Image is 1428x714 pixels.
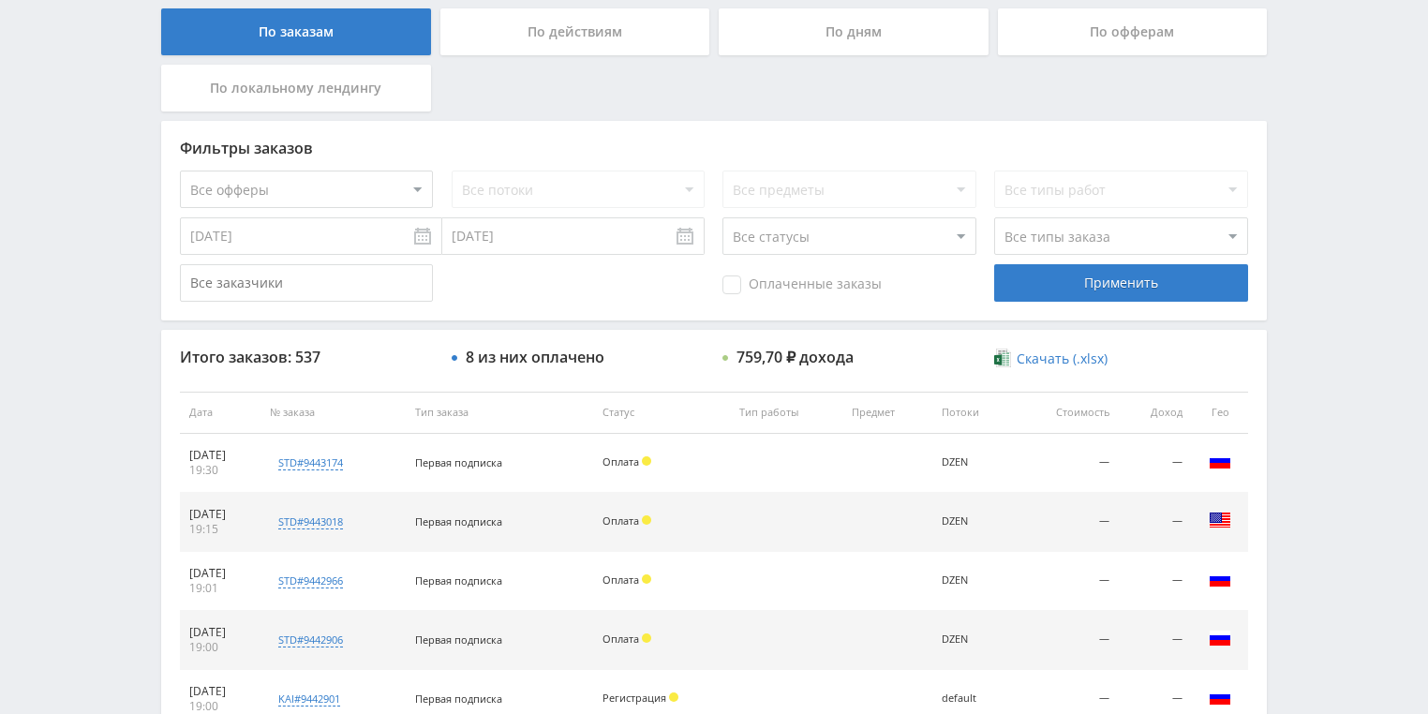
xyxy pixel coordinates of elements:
[998,8,1268,55] div: По офферам
[415,692,502,706] span: Первая подписка
[189,684,251,699] div: [DATE]
[415,573,502,588] span: Первая подписка
[278,573,343,588] div: std#9442966
[1209,509,1231,531] img: usa.png
[1119,552,1192,611] td: —
[1017,351,1108,366] span: Скачать (.xlsx)
[994,350,1107,368] a: Скачать (.xlsx)
[642,574,651,584] span: Холд
[278,455,343,470] div: std#9443174
[669,692,678,702] span: Холд
[994,349,1010,367] img: xlsx
[415,455,502,469] span: Первая подписка
[593,392,730,434] th: Статус
[730,392,842,434] th: Тип работы
[736,349,854,365] div: 759,70 ₽ дохода
[642,456,651,466] span: Холд
[260,392,406,434] th: № заказа
[1014,611,1119,670] td: —
[1209,627,1231,649] img: rus.png
[942,456,1004,469] div: DZEN
[415,632,502,647] span: Первая подписка
[994,264,1247,302] div: Применить
[189,699,251,714] div: 19:00
[842,392,932,434] th: Предмет
[642,515,651,525] span: Холд
[722,275,882,294] span: Оплаченные заказы
[1014,552,1119,611] td: —
[942,515,1004,528] div: DZEN
[189,625,251,640] div: [DATE]
[189,581,251,596] div: 19:01
[602,632,639,646] span: Оплата
[602,573,639,587] span: Оплата
[602,691,666,705] span: Регистрация
[1014,493,1119,552] td: —
[180,392,260,434] th: Дата
[1119,434,1192,493] td: —
[1119,493,1192,552] td: —
[440,8,710,55] div: По действиям
[1119,392,1192,434] th: Доход
[189,463,251,478] div: 19:30
[1209,686,1231,708] img: rus.png
[942,633,1004,646] div: DZEN
[466,349,604,365] div: 8 из них оплачено
[942,574,1004,587] div: DZEN
[1192,392,1248,434] th: Гео
[180,349,433,365] div: Итого заказов: 537
[278,514,343,529] div: std#9443018
[1119,611,1192,670] td: —
[719,8,989,55] div: По дням
[642,633,651,643] span: Холд
[602,454,639,469] span: Оплата
[1014,434,1119,493] td: —
[189,448,251,463] div: [DATE]
[180,140,1248,156] div: Фильтры заказов
[161,8,431,55] div: По заказам
[1014,392,1119,434] th: Стоимость
[415,514,502,528] span: Первая подписка
[942,692,1004,705] div: default
[189,566,251,581] div: [DATE]
[180,264,433,302] input: Все заказчики
[602,513,639,528] span: Оплата
[932,392,1014,434] th: Потоки
[406,392,593,434] th: Тип заказа
[278,632,343,647] div: std#9442906
[278,692,340,707] div: kai#9442901
[189,640,251,655] div: 19:00
[1209,450,1231,472] img: rus.png
[1209,568,1231,590] img: rus.png
[189,507,251,522] div: [DATE]
[189,522,251,537] div: 19:15
[161,65,431,112] div: По локальному лендингу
